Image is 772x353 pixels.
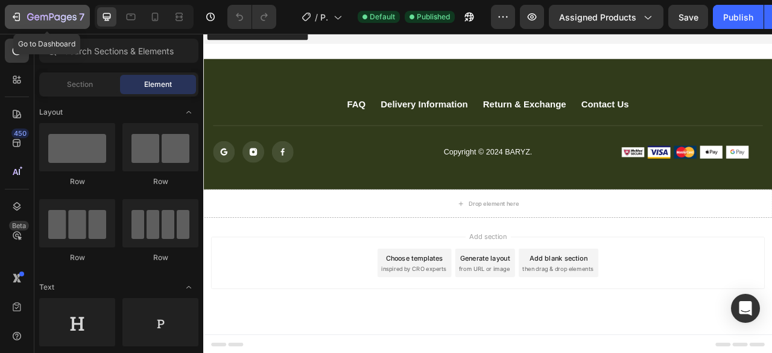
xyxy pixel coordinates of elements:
div: Row [39,176,115,187]
button: 7 [5,5,90,29]
span: Section [67,79,93,90]
span: Product Page - [DATE] 15:43:21 [320,11,329,24]
div: Generate layout [327,279,390,291]
span: then drag & drop elements [406,294,496,305]
span: Add section [334,252,391,264]
img: gempages_579032855611441761-357b6c7f-cfb3-4a8e-9fef-64976f593f86.png [665,142,694,159]
span: Layout [39,107,63,118]
button: Publish [713,5,764,29]
div: Undo/Redo [227,5,276,29]
img: gempages_579032855611441761-f98e9907-b5f1-4677-b686-d4607ca979d5.png [565,142,594,159]
a: Contact Us [476,80,546,100]
a: Return & Exchange [351,80,466,100]
span: Toggle open [179,103,198,122]
span: Published [417,11,450,22]
div: Row [122,252,198,263]
div: 450 [11,129,29,138]
button: Assigned Products [549,5,663,29]
div: Add blank section [415,279,489,291]
a: Delivery Information [221,80,341,100]
input: Search Sections & Elements [39,39,198,63]
p: Copyright © 2024 BARYZ. [253,144,470,157]
img: gempages_579032855611441761-895e8515-613a-4134-b3b9-e545e4245bf7.png [532,142,561,159]
div: Row [39,252,115,263]
div: Return & Exchange [356,83,461,98]
span: from URL or image [325,294,390,305]
span: Assigned Products [559,11,636,24]
span: / [315,11,318,24]
img: gempages_579032855611441761-2ad5a433-f1b4-4a34-bdc6-e825c237a2b2.png [598,142,627,159]
span: Toggle open [179,278,198,297]
span: Element [144,79,172,90]
span: inspired by CRO experts [226,294,309,305]
div: Contact Us [481,83,541,98]
span: Text [39,282,54,293]
div: Row [122,176,198,187]
button: Save [668,5,708,29]
div: Beta [9,221,29,231]
span: Save [679,12,698,22]
div: Delivery Information [226,83,337,98]
p: 7 [79,10,84,24]
img: gempages_579032855611441761-b8b03ea1-1065-4e7a-baa7-bbd66bec48ec.png [631,142,660,159]
div: Drop element here [337,211,401,221]
div: Open Intercom Messenger [731,294,760,323]
iframe: Design area [203,34,772,353]
div: Publish [723,11,753,24]
div: Choose templates [232,279,305,291]
span: Default [370,11,395,22]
